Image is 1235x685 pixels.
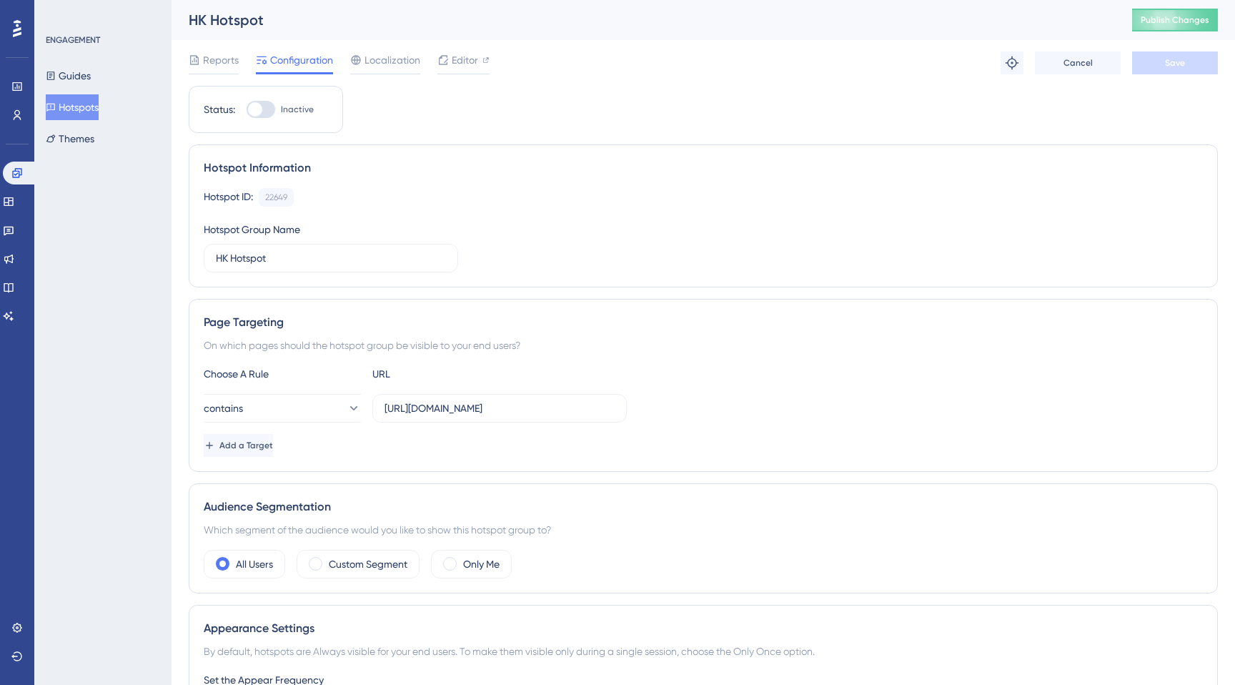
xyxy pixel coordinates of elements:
span: Configuration [270,51,333,69]
span: Editor [452,51,478,69]
span: Publish Changes [1141,14,1209,26]
div: Page Targeting [204,314,1203,331]
div: By default, hotspots are Always visible for your end users. To make them visible only during a si... [204,643,1203,660]
input: Type your Hotspot Group Name here [216,250,446,266]
span: contains [204,400,243,417]
label: All Users [236,556,273,573]
label: Custom Segment [329,556,407,573]
button: Hotspots [46,94,99,120]
div: Appearance Settings [204,620,1203,637]
span: Reports [203,51,239,69]
div: HK Hotspot [189,10,1096,30]
div: Hotspot Information [204,159,1203,177]
div: Which segment of the audience would you like to show this hotspot group to? [204,521,1203,538]
button: Cancel [1035,51,1121,74]
span: Inactive [281,104,314,115]
div: Hotspot ID: [204,188,253,207]
div: URL [372,365,530,383]
div: 22649 [265,192,287,203]
div: Audience Segmentation [204,498,1203,516]
input: yourwebsite.com/path [385,400,615,416]
span: Add a Target [219,440,273,451]
span: Cancel [1063,57,1093,69]
div: Hotspot Group Name [204,221,300,238]
div: Choose A Rule [204,365,361,383]
button: contains [204,394,361,423]
label: Only Me [463,556,500,573]
span: Save [1165,57,1185,69]
div: ENGAGEMENT [46,34,100,46]
button: Add a Target [204,434,273,457]
div: On which pages should the hotspot group be visible to your end users? [204,337,1203,354]
button: Save [1132,51,1218,74]
button: Guides [46,63,91,89]
button: Publish Changes [1132,9,1218,31]
span: Localization [364,51,420,69]
button: Themes [46,126,94,152]
div: Status: [204,101,235,118]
